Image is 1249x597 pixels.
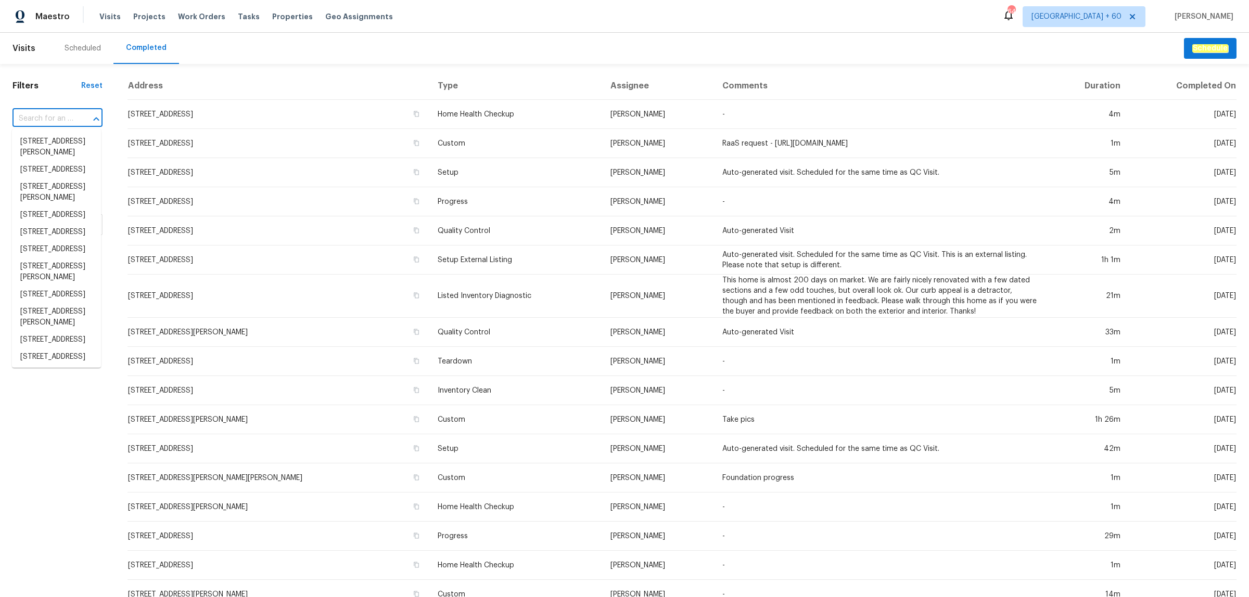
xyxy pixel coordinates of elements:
[429,492,602,522] td: Home Health Checkup
[1129,434,1237,463] td: [DATE]
[429,522,602,551] td: Progress
[602,463,714,492] td: [PERSON_NAME]
[1047,318,1129,347] td: 33m
[714,100,1047,129] td: -
[1129,551,1237,580] td: [DATE]
[1129,129,1237,158] td: [DATE]
[12,348,101,366] li: [STREET_ADDRESS]
[1047,492,1129,522] td: 1m
[1047,405,1129,434] td: 1h 26m
[1047,216,1129,245] td: 2m
[1129,245,1237,275] td: [DATE]
[128,522,429,551] td: [STREET_ADDRESS]
[602,434,714,463] td: [PERSON_NAME]
[12,133,101,161] li: [STREET_ADDRESS][PERSON_NAME]
[89,112,104,126] button: Close
[1047,158,1129,187] td: 5m
[412,444,421,453] button: Copy Address
[412,255,421,264] button: Copy Address
[412,327,421,336] button: Copy Address
[1047,129,1129,158] td: 1m
[12,206,101,224] li: [STREET_ADDRESS]
[714,275,1047,318] td: This home is almost 200 days on market. We are fairly nicely renovated with a few dated sections ...
[128,347,429,376] td: [STREET_ADDRESS]
[602,405,714,434] td: [PERSON_NAME]
[429,434,602,463] td: Setup
[602,129,714,158] td: [PERSON_NAME]
[429,405,602,434] td: Custom
[128,405,429,434] td: [STREET_ADDRESS][PERSON_NAME]
[1047,187,1129,216] td: 4m
[238,13,260,20] span: Tasks
[12,161,101,178] li: [STREET_ADDRESS]
[1008,6,1015,17] div: 646
[714,492,1047,522] td: -
[714,72,1047,100] th: Comments
[602,275,714,318] td: [PERSON_NAME]
[1129,216,1237,245] td: [DATE]
[429,129,602,158] td: Custom
[128,318,429,347] td: [STREET_ADDRESS][PERSON_NAME]
[714,245,1047,275] td: Auto-generated visit. Scheduled for the same time as QC Visit. This is an external listing. Pleas...
[35,11,70,22] span: Maestro
[1047,551,1129,580] td: 1m
[429,187,602,216] td: Progress
[1129,522,1237,551] td: [DATE]
[99,11,121,22] span: Visits
[325,11,393,22] span: Geo Assignments
[412,356,421,366] button: Copy Address
[1047,72,1129,100] th: Duration
[1192,44,1228,53] em: Schedule
[12,286,101,303] li: [STREET_ADDRESS]
[602,158,714,187] td: [PERSON_NAME]
[1129,72,1237,100] th: Completed On
[1129,275,1237,318] td: [DATE]
[1047,275,1129,318] td: 21m
[1129,347,1237,376] td: [DATE]
[128,129,429,158] td: [STREET_ADDRESS]
[12,303,101,331] li: [STREET_ADDRESS][PERSON_NAME]
[1170,11,1233,22] span: [PERSON_NAME]
[1129,376,1237,405] td: [DATE]
[272,11,313,22] span: Properties
[602,72,714,100] th: Assignee
[412,291,421,300] button: Copy Address
[1047,522,1129,551] td: 29m
[602,318,714,347] td: [PERSON_NAME]
[714,551,1047,580] td: -
[429,463,602,492] td: Custom
[128,216,429,245] td: [STREET_ADDRESS]
[126,43,167,53] div: Completed
[429,376,602,405] td: Inventory Clean
[1129,492,1237,522] td: [DATE]
[412,414,421,424] button: Copy Address
[714,376,1047,405] td: -
[81,81,103,91] div: Reset
[412,560,421,569] button: Copy Address
[12,81,81,91] h1: Filters
[1129,100,1237,129] td: [DATE]
[12,258,101,286] li: [STREET_ADDRESS][PERSON_NAME]
[714,129,1047,158] td: RaaS request - [URL][DOMAIN_NAME]
[128,275,429,318] td: [STREET_ADDRESS]
[429,158,602,187] td: Setup
[429,245,602,275] td: Setup External Listing
[412,138,421,148] button: Copy Address
[714,405,1047,434] td: Take pics
[128,434,429,463] td: [STREET_ADDRESS]
[714,463,1047,492] td: Foundation progress
[714,187,1047,216] td: -
[1129,158,1237,187] td: [DATE]
[12,178,101,206] li: [STREET_ADDRESS][PERSON_NAME]
[714,158,1047,187] td: Auto-generated visit. Scheduled for the same time as QC Visit.
[412,531,421,540] button: Copy Address
[1031,11,1121,22] span: [GEOGRAPHIC_DATA] + 60
[65,43,101,54] div: Scheduled
[429,100,602,129] td: Home Health Checkup
[429,318,602,347] td: Quality Control
[412,109,421,119] button: Copy Address
[128,376,429,405] td: [STREET_ADDRESS]
[602,216,714,245] td: [PERSON_NAME]
[714,522,1047,551] td: -
[602,187,714,216] td: [PERSON_NAME]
